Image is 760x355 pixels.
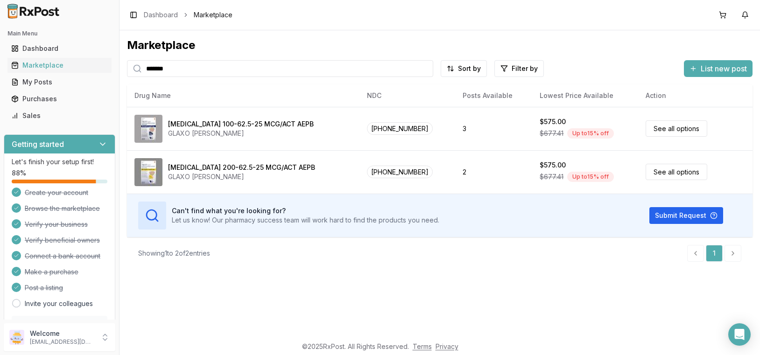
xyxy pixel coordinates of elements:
div: Sales [11,111,108,120]
span: Sort by [458,64,481,73]
span: Filter by [512,64,538,73]
span: Browse the marketplace [25,204,100,213]
h2: Main Menu [7,30,112,37]
a: Invite your colleagues [25,299,93,308]
a: Dashboard [7,40,112,57]
div: GLAXO [PERSON_NAME] [168,129,314,138]
span: Verify your business [25,220,88,229]
a: Terms [413,342,432,350]
span: Create your account [25,188,88,197]
a: Sales [7,107,112,124]
button: Submit Request [649,207,723,224]
p: Welcome [30,329,95,338]
span: Make a purchase [25,267,78,277]
img: User avatar [9,330,24,345]
div: $575.00 [540,117,566,126]
div: Open Intercom Messenger [728,323,751,346]
p: [EMAIL_ADDRESS][DOMAIN_NAME] [30,338,95,346]
div: [MEDICAL_DATA] 100-62.5-25 MCG/ACT AEPB [168,119,314,129]
td: 3 [455,107,532,150]
a: See all options [646,164,707,180]
td: 2 [455,150,532,194]
div: My Posts [11,77,108,87]
div: Marketplace [11,61,108,70]
div: Purchases [11,94,108,104]
span: Verify beneficial owners [25,236,100,245]
h3: Getting started [12,139,64,150]
nav: pagination [687,245,741,262]
span: List new post [701,63,747,74]
button: Purchases [4,91,115,106]
button: List new post [684,60,753,77]
span: $677.41 [540,129,563,138]
p: Let's finish your setup first! [12,157,107,167]
h3: Can't find what you're looking for? [172,206,439,216]
a: Purchases [7,90,112,107]
a: Privacy [436,342,458,350]
a: List new post [684,65,753,74]
p: Let us know! Our pharmacy success team will work hard to find the products you need. [172,216,439,225]
button: Sort by [441,60,487,77]
img: RxPost Logo [4,4,63,19]
span: Connect a bank account [25,251,100,261]
a: Dashboard [144,10,178,20]
div: [MEDICAL_DATA] 200-62.5-25 MCG/ACT AEPB [168,163,315,172]
button: Marketplace [4,58,115,73]
div: Dashboard [11,44,108,53]
img: Trelegy Ellipta 200-62.5-25 MCG/ACT AEPB [134,158,162,186]
div: GLAXO [PERSON_NAME] [168,172,315,181]
img: Trelegy Ellipta 100-62.5-25 MCG/ACT AEPB [134,115,162,143]
button: Dashboard [4,41,115,56]
th: Posts Available [455,84,532,107]
button: Filter by [494,60,544,77]
div: Showing 1 to 2 of 2 entries [138,249,210,258]
th: Drug Name [127,84,359,107]
span: Post a listing [25,283,63,292]
div: Up to 15 % off [567,128,614,139]
div: Marketplace [127,38,753,53]
button: My Posts [4,75,115,90]
div: Up to 15 % off [567,172,614,182]
span: $677.41 [540,172,563,181]
div: $575.00 [540,160,566,170]
th: NDC [359,84,456,107]
span: 88 % [12,168,26,178]
th: Lowest Price Available [532,84,638,107]
th: Action [638,84,753,107]
a: See all options [646,120,707,137]
span: Marketplace [194,10,232,20]
a: Marketplace [7,57,112,74]
a: 1 [706,245,723,262]
a: My Posts [7,74,112,90]
span: [PHONE_NUMBER] [367,122,433,135]
nav: breadcrumb [144,10,232,20]
span: [PHONE_NUMBER] [367,166,433,178]
button: Sales [4,108,115,123]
